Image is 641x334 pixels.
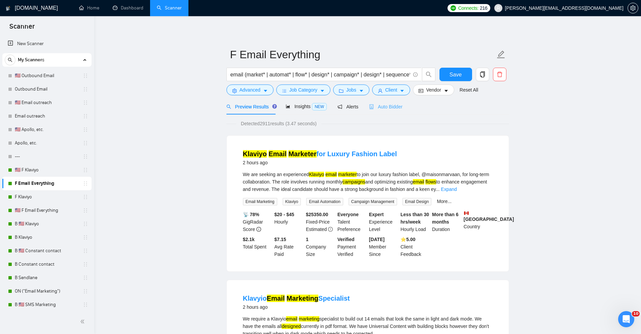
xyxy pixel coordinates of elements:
[83,208,88,213] span: holder
[413,85,454,95] button: idcardVendorcaret-down
[450,70,462,79] span: Save
[328,227,333,232] span: exclamation-circle
[15,190,79,204] a: F Klaviyo
[240,86,260,94] span: Advanced
[274,237,286,242] b: $7.15
[399,211,431,233] div: Hourly Load
[232,88,237,93] span: setting
[286,316,297,322] mark: email
[369,237,385,242] b: [DATE]
[269,150,286,158] mark: Email
[399,236,431,258] div: Client Feedback
[444,88,449,93] span: caret-down
[339,88,344,93] span: folder
[441,187,457,192] a: Expand
[336,211,368,233] div: Talent Preference
[242,211,273,233] div: GigRadar Score
[83,235,88,240] span: holder
[15,271,79,285] a: B Sendlane
[243,212,259,217] b: 📡 78%
[113,5,143,11] a: dashboardDashboard
[325,172,336,177] mark: email
[15,298,79,311] a: B 🇺🇸 SMS Marketing
[349,198,397,205] span: Campaign Management
[400,212,429,225] b: Less than 30 hrs/week
[15,217,79,231] a: B 🇺🇸 Klaviyo
[368,236,399,258] div: Member Since
[282,88,287,93] span: bars
[15,82,79,96] a: Outbound Email
[243,295,350,302] a: KlavyioEmail MarketingSpecialist
[15,285,79,298] a: ON ("Email Marketing")
[80,318,87,325] span: double-left
[83,113,88,119] span: holder
[6,3,10,14] img: logo
[305,211,336,233] div: Fixed-Price
[413,72,418,77] span: info-circle
[243,159,397,167] div: 2 hours ago
[15,123,79,136] a: 🇺🇸 Apollo, etc.
[83,181,88,186] span: holder
[369,104,402,109] span: Auto Bidder
[628,3,638,13] button: setting
[83,73,88,78] span: holder
[83,262,88,267] span: holder
[309,172,324,177] mark: Klaviyo
[439,68,472,81] button: Save
[226,104,231,109] span: search
[274,212,294,217] b: $20 - $45
[15,163,79,177] a: 🇺🇸 F Klaviyo
[402,198,432,205] span: Email Design
[628,5,638,11] a: setting
[2,37,92,51] li: New Scanner
[243,237,255,242] b: $ 2.1k
[305,236,336,258] div: Company Size
[460,86,478,94] a: Reset All
[333,85,369,95] button: folderJobscaret-down
[83,87,88,92] span: holder
[306,227,327,232] span: Estimated
[83,127,88,132] span: holder
[83,302,88,307] span: holder
[236,120,321,127] span: Detected 2911 results (3.47 seconds)
[286,104,327,109] span: Insights
[425,179,436,185] mark: flows
[83,194,88,200] span: holder
[464,211,469,215] img: 🇨🇦
[243,150,267,158] mark: Klaviyo
[458,4,478,12] span: Connects:
[79,5,99,11] a: homeHome
[5,55,15,65] button: search
[287,295,318,302] mark: Marketing
[337,212,359,217] b: Everyone
[15,109,79,123] a: Email outreach
[243,303,350,311] div: 2 hours ago
[480,4,487,12] span: 216
[299,316,319,322] mark: marketing
[337,104,358,109] span: Alerts
[368,211,399,233] div: Experience Level
[15,96,79,109] a: 🇺🇸 Email outreach
[378,88,383,93] span: user
[306,198,343,205] span: Email Automation
[15,231,79,244] a: B Klaviyo
[83,100,88,105] span: holder
[263,88,268,93] span: caret-down
[15,136,79,150] a: Apollo, etc.
[369,212,384,217] b: Expert
[451,5,456,11] img: upwork-logo.png
[359,88,364,93] span: caret-down
[436,187,440,192] span: ...
[4,22,40,36] span: Scanner
[157,5,182,11] a: searchScanner
[267,295,285,302] mark: Email
[15,244,79,258] a: B 🇺🇸 Constant contact
[493,68,506,81] button: delete
[432,212,459,225] b: More than 6 months
[83,289,88,294] span: holder
[8,37,86,51] a: New Scanner
[476,71,489,77] span: copy
[282,324,301,329] mark: designed
[306,212,328,217] b: $ 25350.00
[242,236,273,258] div: Total Spent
